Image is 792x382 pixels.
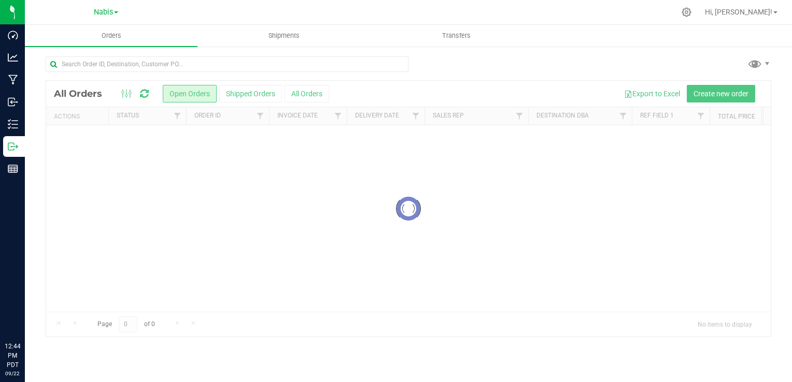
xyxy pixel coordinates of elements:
a: Orders [25,25,197,47]
span: Transfers [428,31,485,40]
a: Transfers [370,25,543,47]
inline-svg: Analytics [8,52,18,63]
inline-svg: Inbound [8,97,18,107]
div: Manage settings [680,7,693,17]
inline-svg: Reports [8,164,18,174]
inline-svg: Manufacturing [8,75,18,85]
span: Shipments [254,31,314,40]
inline-svg: Inventory [8,119,18,129]
span: Nabis [94,8,113,17]
p: 12:44 PM PDT [5,342,20,370]
p: 09/22 [5,370,20,377]
span: Hi, [PERSON_NAME]! [705,8,772,16]
span: Orders [88,31,135,40]
a: Shipments [197,25,370,47]
input: Search Order ID, Destination, Customer PO... [46,56,408,72]
inline-svg: Outbound [8,141,18,152]
iframe: Resource center [10,299,41,330]
iframe: Resource center unread badge [31,298,43,310]
inline-svg: Dashboard [8,30,18,40]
